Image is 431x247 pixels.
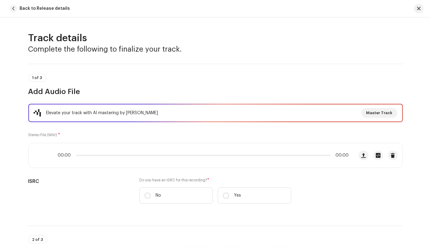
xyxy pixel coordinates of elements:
h5: ISRC [28,178,130,185]
span: Master Track [366,107,393,119]
label: Do you have an ISRC for this recording? [139,178,291,183]
button: Master Track [361,108,397,118]
h3: Complete the following to finalize your track. [28,44,403,54]
div: Elevate your track with AI mastering by [PERSON_NAME] [46,109,158,117]
h3: Add Audio File [28,87,403,96]
h2: Track details [28,32,403,44]
p: No [156,192,161,199]
span: 00:00 [333,153,349,158]
p: Yes [234,192,241,199]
